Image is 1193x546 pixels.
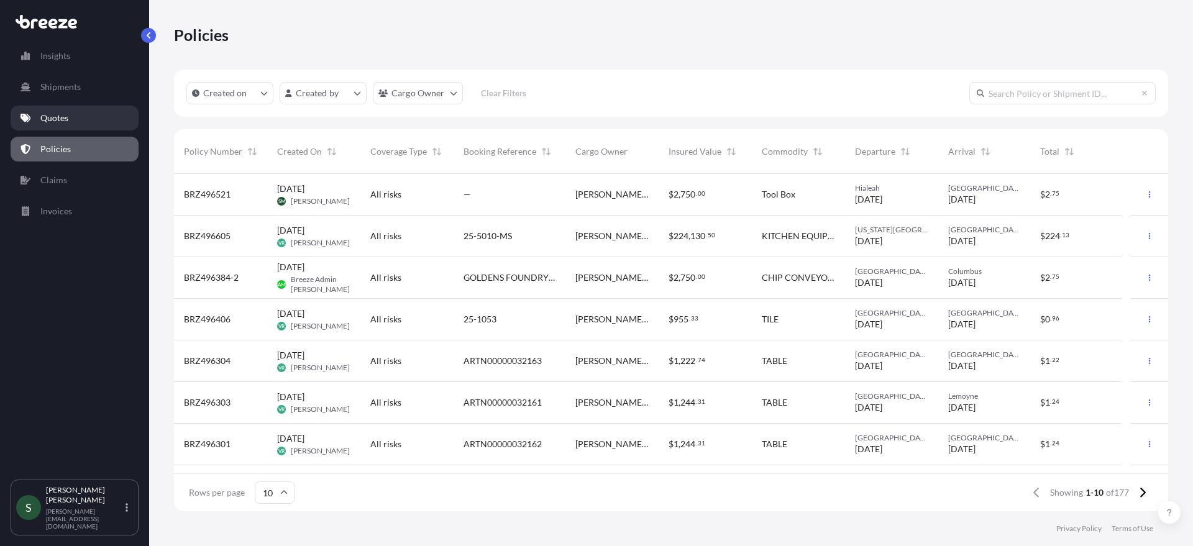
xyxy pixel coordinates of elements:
span: . [696,275,697,279]
a: Privacy Policy [1056,524,1102,534]
span: , [688,232,690,240]
p: Claims [40,174,67,186]
span: 75 [1052,191,1059,196]
span: 222 [680,357,695,365]
p: Invoices [40,205,72,217]
p: Policies [174,25,229,45]
span: All risks [370,271,401,284]
span: [PERSON_NAME] [291,404,350,414]
a: Invoices [11,199,139,224]
a: Claims [11,168,139,193]
span: Total [1040,145,1059,158]
span: Cargo Owner [575,145,628,158]
button: createdBy Filter options [280,82,367,104]
span: [PERSON_NAME] Logistics [575,188,649,201]
span: 31 [698,441,705,445]
span: [PERSON_NAME] [291,446,350,456]
span: ARTN00000032163 [464,355,542,367]
p: [PERSON_NAME][EMAIL_ADDRESS][DOMAIN_NAME] [46,507,123,530]
span: 22 [1052,358,1059,362]
span: $ [1040,273,1045,282]
span: [DATE] [948,443,976,455]
a: Insights [11,43,139,68]
span: TILE [762,313,779,325]
span: All risks [370,230,401,242]
span: BRZ496605 [184,230,231,242]
span: 96 [1052,316,1059,321]
span: 1 [674,398,679,407]
span: , [679,273,680,282]
span: BAMR [275,278,288,291]
span: [GEOGRAPHIC_DATA] [855,391,928,401]
span: BRZ496384-2 [184,271,239,284]
span: [PERSON_NAME] [291,196,350,206]
button: Sort [324,144,339,159]
span: . [1060,233,1061,237]
span: [DATE] [277,224,304,237]
p: [PERSON_NAME] [PERSON_NAME] [46,485,123,505]
span: $ [1040,232,1045,240]
span: BRZ496303 [184,396,231,409]
button: Sort [245,144,260,159]
span: 0 [1045,315,1050,324]
span: — [464,188,471,201]
span: 750 [680,273,695,282]
span: All risks [370,313,401,325]
span: All risks [370,188,401,201]
span: . [1050,316,1051,321]
span: $ [669,190,674,199]
span: 31 [698,399,705,404]
span: [DATE] [855,443,882,455]
span: 224 [1045,232,1060,240]
span: All risks [370,396,401,409]
span: [DATE] [948,360,976,372]
span: Arrival [948,145,976,158]
span: [DATE] [855,360,882,372]
p: Clear Filters [481,87,526,99]
span: Coverage Type [370,145,427,158]
span: ARTN00000032161 [464,396,542,409]
p: Cargo Owner [391,87,445,99]
span: $ [1040,357,1045,365]
span: 33 [691,316,698,321]
span: ARTN00000032162 [464,438,542,450]
span: 1 [1045,440,1050,448]
p: Terms of Use [1112,524,1153,534]
span: [DATE] [948,193,976,206]
p: Policies [40,143,71,155]
span: [DATE] [948,401,976,414]
span: [PERSON_NAME] Logistics [575,396,649,409]
span: TABLE [762,355,787,367]
span: . [1050,358,1051,362]
button: Sort [724,144,739,159]
a: Policies [11,137,139,162]
span: $ [1040,315,1045,324]
p: Shipments [40,81,81,93]
span: 2 [674,190,679,199]
span: Booking Reference [464,145,536,158]
span: VR [278,403,285,416]
span: 24 [1052,441,1059,445]
span: [DATE] [277,391,304,403]
span: Tool Box [762,188,795,201]
span: 1 [674,357,679,365]
span: Lemoyne [948,391,1020,401]
span: $ [669,232,674,240]
span: [PERSON_NAME] Logistics [575,355,649,367]
a: Quotes [11,106,139,130]
span: Showing [1050,486,1083,499]
span: $ [669,273,674,282]
span: Created On [277,145,322,158]
button: cargoOwner Filter options [373,82,463,104]
span: . [696,358,697,362]
span: 1 [1045,357,1050,365]
span: 244 [680,398,695,407]
span: [DATE] [855,401,882,414]
span: . [706,233,707,237]
span: . [1050,191,1051,196]
button: Sort [810,144,825,159]
span: [DATE] [948,276,976,289]
button: Sort [539,144,554,159]
span: . [696,399,697,404]
span: Commodity [762,145,808,158]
